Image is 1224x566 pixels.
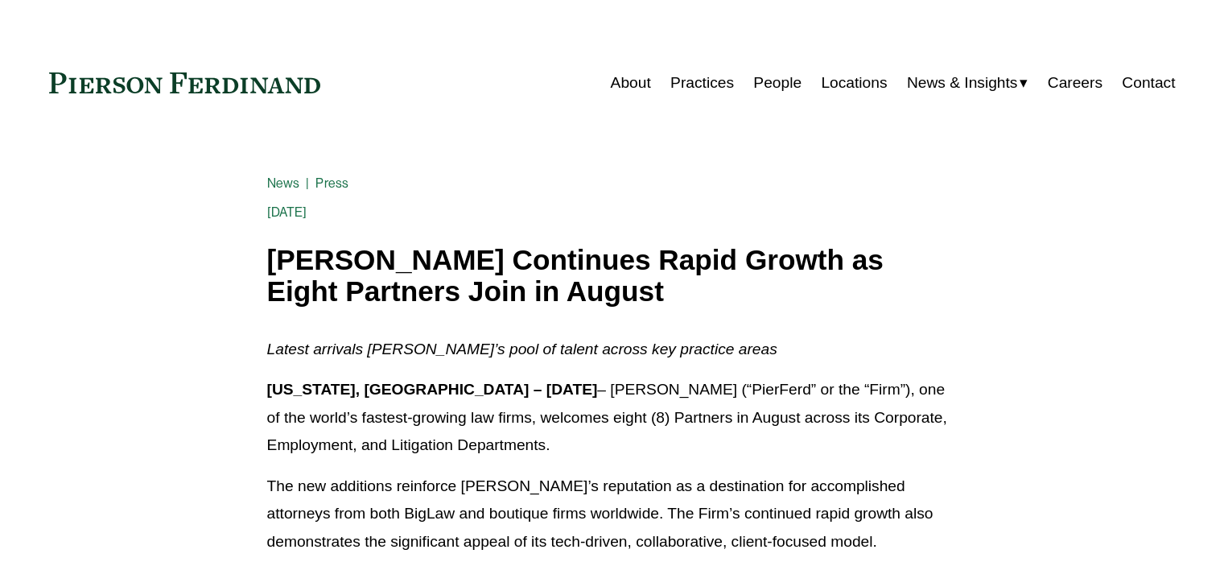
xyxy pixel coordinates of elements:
[907,69,1018,97] span: News & Insights
[267,473,958,556] p: The new additions reinforce [PERSON_NAME]’s reputation as a destination for accomplished attorney...
[267,245,958,307] h1: [PERSON_NAME] Continues Rapid Growth as Eight Partners Join in August
[267,341,777,357] em: Latest arrivals [PERSON_NAME]’s pool of talent across key practice areas
[821,68,887,98] a: Locations
[1122,68,1175,98] a: Contact
[267,176,300,191] a: News
[611,68,651,98] a: About
[907,68,1028,98] a: folder dropdown
[267,376,958,460] p: – [PERSON_NAME] (“PierFerd” or the “Firm”), one of the world’s fastest-growing law firms, welcome...
[267,381,598,398] strong: [US_STATE], [GEOGRAPHIC_DATA] – [DATE]
[1048,68,1102,98] a: Careers
[315,176,348,191] a: Press
[753,68,802,98] a: People
[267,205,307,220] span: [DATE]
[670,68,734,98] a: Practices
